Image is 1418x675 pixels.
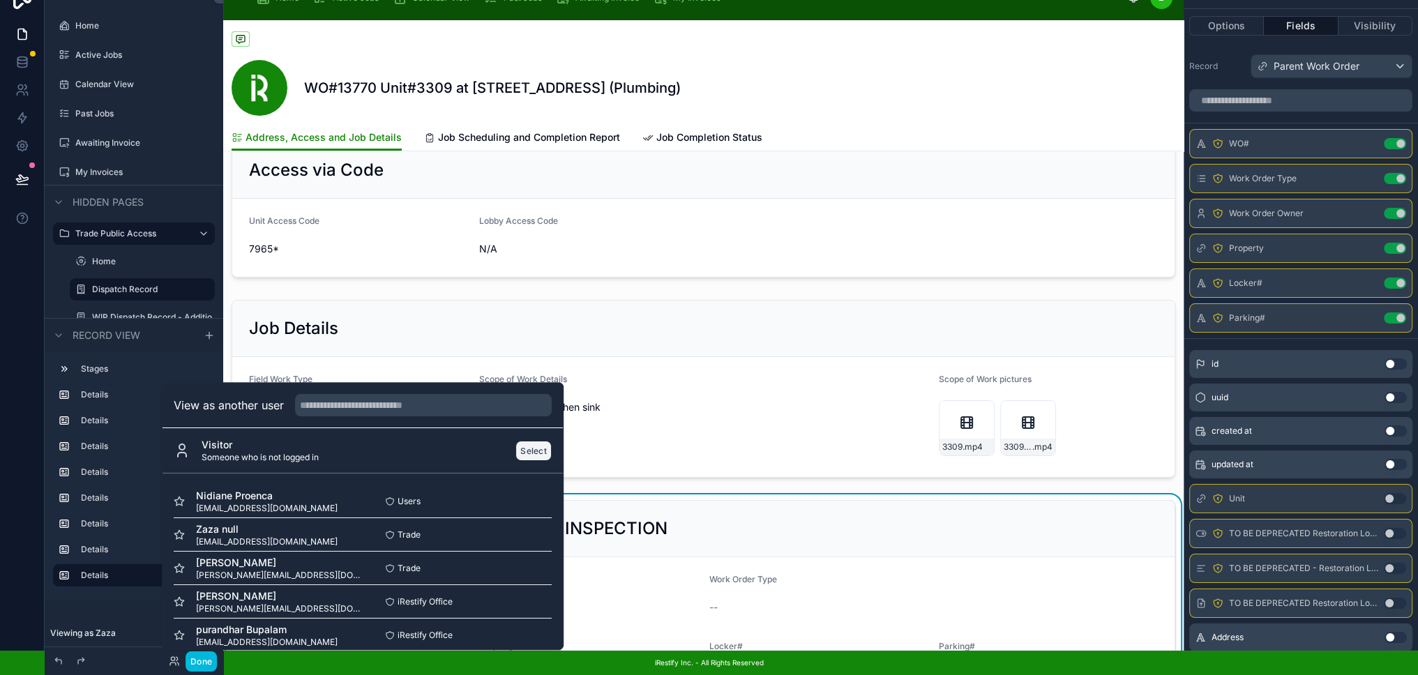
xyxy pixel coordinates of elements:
span: purandhar Bupalam [196,623,338,637]
label: WIP Dispatch Record - Additional Work [92,312,212,323]
span: [PERSON_NAME] [196,589,363,603]
span: [PERSON_NAME][EMAIL_ADDRESS][DOMAIN_NAME] [196,570,363,581]
span: uuid [1212,392,1228,403]
span: iRestify Office [398,596,453,607]
button: Parent Work Order [1251,54,1412,78]
label: Trade Public Access [75,228,187,239]
label: Active Jobs [75,50,206,61]
span: Parking# [1229,312,1265,324]
span: Work Order Owner [1229,208,1304,219]
span: WO# [1229,138,1249,149]
label: Details [81,389,204,400]
label: Details [81,570,204,581]
span: Locker# [709,641,743,651]
span: Parking# [939,641,975,651]
button: Select [515,441,552,461]
span: [PERSON_NAME] [196,556,363,570]
label: Record [1189,61,1245,72]
label: Details [81,492,204,503]
span: Work Order Type [709,574,777,584]
a: Job Scheduling and Completion Report [424,125,620,153]
h1: WO#13770 Unit#3309 at [STREET_ADDRESS] (Plumbing) [304,78,681,98]
button: Options [1189,16,1264,36]
label: Details [81,467,204,478]
a: Job Completion Status [642,125,762,153]
span: [EMAIL_ADDRESS][DOMAIN_NAME] [196,536,338,547]
span: [PERSON_NAME][EMAIL_ADDRESS][DOMAIN_NAME] [196,603,363,614]
span: id [1212,358,1219,370]
span: TO BE DEPRECATED Restoration Lockbox Available (from Property) [1229,528,1378,539]
span: Property [1229,243,1264,254]
h2: View as another user [174,397,284,414]
label: Details [81,544,204,555]
span: Job Scheduling and Completion Report [438,130,620,144]
a: Address, Access and Job Details [232,125,402,151]
span: Trade [398,563,421,574]
span: Hidden pages [73,195,144,209]
label: My Invoices [75,167,206,178]
label: Details [81,415,204,426]
span: TO BE DEPRECATED Restoration Lockbox Pictures (from Property) [1229,598,1378,609]
span: [EMAIL_ADDRESS][DOMAIN_NAME] [196,503,338,514]
span: Address, Access and Job Details [246,130,402,144]
label: Home [75,20,206,31]
label: Details [81,441,204,452]
span: Someone who is not logged in [202,452,319,463]
label: Awaiting Invoice [75,137,206,149]
span: Users [398,496,421,507]
label: Details [81,518,204,529]
span: -- [709,600,718,614]
label: Past Jobs [75,108,206,119]
label: Dispatch Record [92,284,206,295]
span: Record view [73,328,140,342]
span: Nidiane Proenca [196,489,338,503]
span: Parent Work Order [1274,59,1359,73]
span: Zaza null [196,522,338,536]
span: Job Completion Status [656,130,762,144]
span: created at [1212,425,1252,437]
button: Visibility [1338,16,1412,36]
label: Calendar View [75,79,206,90]
div: scrollable content [45,351,223,600]
span: Trade [398,529,421,540]
span: iRestify Office [398,630,453,641]
button: Fields [1264,16,1338,36]
span: [EMAIL_ADDRESS][DOMAIN_NAME] [196,637,338,648]
span: Visitor [202,438,319,452]
span: TO BE DEPRECATED - Restoration Lockbox Location (from Property) [1229,563,1378,574]
label: Stages [81,363,204,374]
span: Work Order Type [1229,173,1297,184]
label: Home [92,256,206,267]
span: Viewing as Zaza [50,628,116,639]
span: updated at [1212,459,1253,470]
span: Locker# [1229,278,1262,289]
span: Unit [1229,493,1245,504]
